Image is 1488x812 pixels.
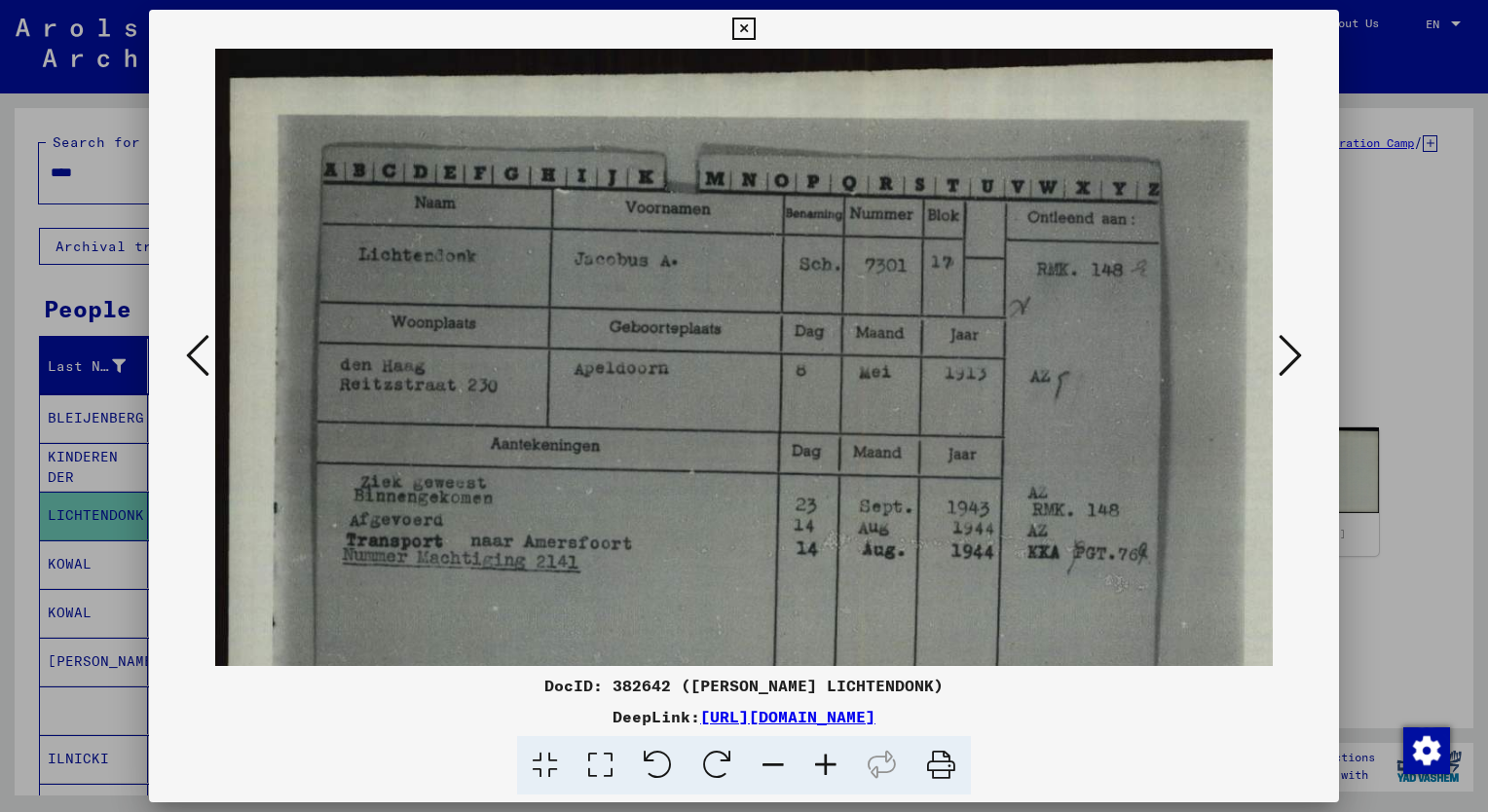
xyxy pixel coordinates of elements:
[1403,727,1450,774] img: Change consent
[700,707,875,726] a: [URL][DOMAIN_NAME]
[149,705,1339,728] div: DeepLink:
[149,674,1339,697] div: DocID: 382642 ([PERSON_NAME] LICHTENDONK)
[1402,726,1449,773] div: Change consent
